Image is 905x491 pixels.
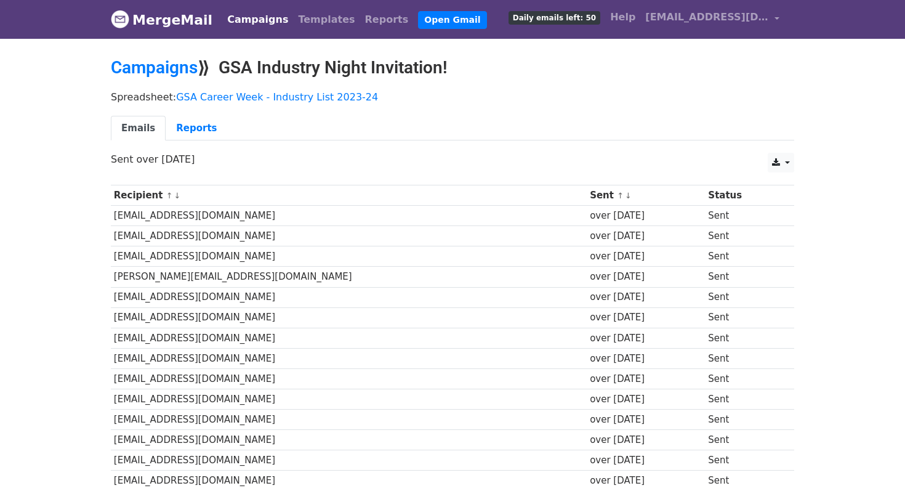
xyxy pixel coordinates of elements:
[590,474,702,488] div: over [DATE]
[587,185,705,206] th: Sent
[590,209,702,223] div: over [DATE]
[111,307,587,328] td: [EMAIL_ADDRESS][DOMAIN_NAME]
[111,389,587,410] td: [EMAIL_ADDRESS][DOMAIN_NAME]
[111,430,587,450] td: [EMAIL_ADDRESS][DOMAIN_NAME]
[706,368,783,389] td: Sent
[706,206,783,226] td: Sent
[590,310,702,325] div: over [DATE]
[590,331,702,346] div: over [DATE]
[706,450,783,471] td: Sent
[706,389,783,410] td: Sent
[590,433,702,447] div: over [DATE]
[166,116,227,141] a: Reports
[176,91,378,103] a: GSA Career Week - Industry List 2023-24
[706,410,783,430] td: Sent
[706,430,783,450] td: Sent
[111,91,794,103] p: Spreadsheet:
[111,7,212,33] a: MergeMail
[111,348,587,368] td: [EMAIL_ADDRESS][DOMAIN_NAME]
[111,153,794,166] p: Sent over [DATE]
[617,191,624,200] a: ↑
[706,348,783,368] td: Sent
[645,10,768,25] span: [EMAIL_ADDRESS][DOMAIN_NAME]
[111,116,166,141] a: Emails
[590,352,702,366] div: over [DATE]
[590,270,702,284] div: over [DATE]
[590,290,702,304] div: over [DATE]
[509,11,600,25] span: Daily emails left: 50
[174,191,180,200] a: ↓
[293,7,360,32] a: Templates
[166,191,173,200] a: ↑
[706,471,783,491] td: Sent
[706,226,783,246] td: Sent
[111,287,587,307] td: [EMAIL_ADDRESS][DOMAIN_NAME]
[590,413,702,427] div: over [DATE]
[111,57,794,78] h2: ⟫ GSA Industry Night Invitation!
[706,307,783,328] td: Sent
[590,229,702,243] div: over [DATE]
[625,191,632,200] a: ↓
[111,328,587,348] td: [EMAIL_ADDRESS][DOMAIN_NAME]
[605,5,640,30] a: Help
[590,392,702,407] div: over [DATE]
[418,11,486,29] a: Open Gmail
[111,410,587,430] td: [EMAIL_ADDRESS][DOMAIN_NAME]
[640,5,784,34] a: [EMAIL_ADDRESS][DOMAIN_NAME]
[590,250,702,264] div: over [DATE]
[706,287,783,307] td: Sent
[111,10,129,28] img: MergeMail logo
[111,206,587,226] td: [EMAIL_ADDRESS][DOMAIN_NAME]
[111,267,587,287] td: [PERSON_NAME][EMAIL_ADDRESS][DOMAIN_NAME]
[590,453,702,468] div: over [DATE]
[706,328,783,348] td: Sent
[111,368,587,389] td: [EMAIL_ADDRESS][DOMAIN_NAME]
[111,226,587,246] td: [EMAIL_ADDRESS][DOMAIN_NAME]
[706,185,783,206] th: Status
[111,246,587,267] td: [EMAIL_ADDRESS][DOMAIN_NAME]
[111,471,587,491] td: [EMAIL_ADDRESS][DOMAIN_NAME]
[504,5,605,30] a: Daily emails left: 50
[111,185,587,206] th: Recipient
[222,7,293,32] a: Campaigns
[360,7,414,32] a: Reports
[111,57,198,78] a: Campaigns
[111,450,587,471] td: [EMAIL_ADDRESS][DOMAIN_NAME]
[706,246,783,267] td: Sent
[590,372,702,386] div: over [DATE]
[706,267,783,287] td: Sent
